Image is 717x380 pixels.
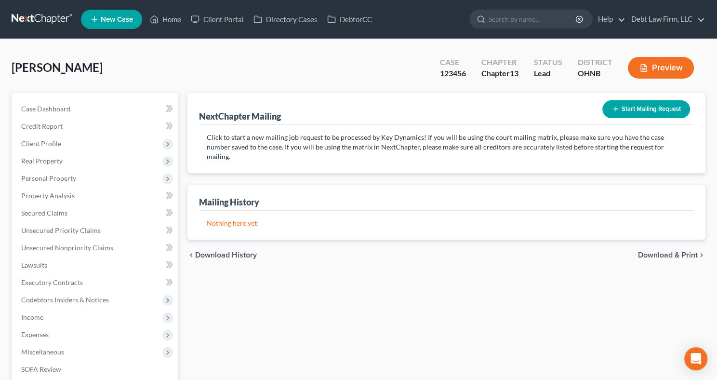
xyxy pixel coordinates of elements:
a: Lawsuits [13,257,178,274]
div: 123456 [440,68,466,79]
a: Case Dashboard [13,100,178,118]
a: Unsecured Priority Claims [13,222,178,239]
a: Secured Claims [13,204,178,222]
a: Help [593,11,625,28]
span: Download & Print [638,251,698,259]
div: District [578,57,612,68]
a: Unsecured Nonpriority Claims [13,239,178,257]
span: Codebtors Insiders & Notices [21,296,109,304]
span: 13 [510,68,518,78]
div: Mailing History [199,196,259,208]
a: Directory Cases [249,11,322,28]
div: Chapter [481,57,518,68]
a: DebtorCC [322,11,377,28]
button: chevron_left Download History [187,251,257,259]
span: Expenses [21,330,49,339]
i: chevron_right [698,251,705,259]
a: SOFA Review [13,361,178,378]
span: Miscellaneous [21,348,64,356]
span: New Case [101,16,133,23]
button: Start Mailing Request [602,100,690,118]
div: OHNB [578,68,612,79]
span: Lawsuits [21,261,47,269]
a: Executory Contracts [13,274,178,291]
span: Income [21,313,43,321]
a: Debt Law Firm, LLC [626,11,705,28]
span: [PERSON_NAME] [12,60,103,74]
span: SOFA Review [21,365,61,373]
input: Search by name... [489,10,577,28]
span: Client Profile [21,139,61,148]
span: Secured Claims [21,209,67,217]
div: Case [440,57,466,68]
a: Client Portal [186,11,249,28]
span: Real Property [21,157,63,165]
span: Personal Property [21,174,76,182]
a: Credit Report [13,118,178,135]
span: Download History [195,251,257,259]
span: Unsecured Priority Claims [21,226,101,234]
span: Case Dashboard [21,105,70,113]
div: Chapter [481,68,518,79]
p: Nothing here yet! [207,218,686,228]
span: Property Analysis [21,191,75,200]
span: Unsecured Nonpriority Claims [21,244,113,252]
div: Status [534,57,562,68]
button: Download & Print chevron_right [638,251,705,259]
p: Click to start a new mailing job request to be processed by Key Dynamics! If you will be using th... [207,133,686,162]
span: Executory Contracts [21,278,83,286]
div: NextChapter Mailing [199,110,281,122]
div: Lead [534,68,562,79]
a: Home [145,11,186,28]
span: Credit Report [21,122,63,130]
a: Property Analysis [13,187,178,204]
div: Open Intercom Messenger [684,347,707,370]
button: Preview [628,57,694,79]
i: chevron_left [187,251,195,259]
